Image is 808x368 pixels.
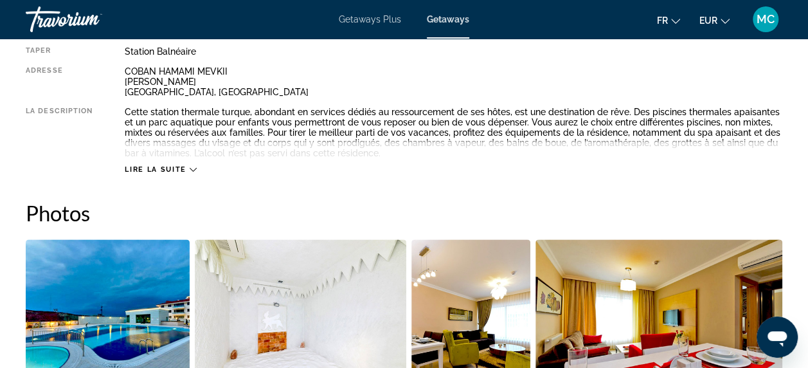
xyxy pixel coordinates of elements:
a: Getaways [427,14,469,24]
span: EUR [699,15,717,26]
button: User Menu [749,6,782,33]
div: La description [26,107,93,158]
button: Lire la suite [125,165,196,174]
div: Cette station thermale turque, abondant en services dédiés au ressourcement de ses hôtes, est une... [125,107,782,158]
div: Taper [26,46,93,57]
a: Travorium [26,3,154,36]
button: Change language [657,11,680,30]
button: Change currency [699,11,730,30]
span: MC [757,13,775,26]
h2: Photos [26,200,782,226]
span: fr [657,15,668,26]
a: Getaways Plus [339,14,401,24]
div: Station balnéaire [125,46,782,57]
span: Lire la suite [125,165,186,174]
iframe: Bouton de lancement de la fenêtre de messagerie [757,317,798,358]
div: COBAN HAMAMI MEVKII [PERSON_NAME] [GEOGRAPHIC_DATA], [GEOGRAPHIC_DATA] [125,66,782,97]
div: Adresse [26,66,93,97]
